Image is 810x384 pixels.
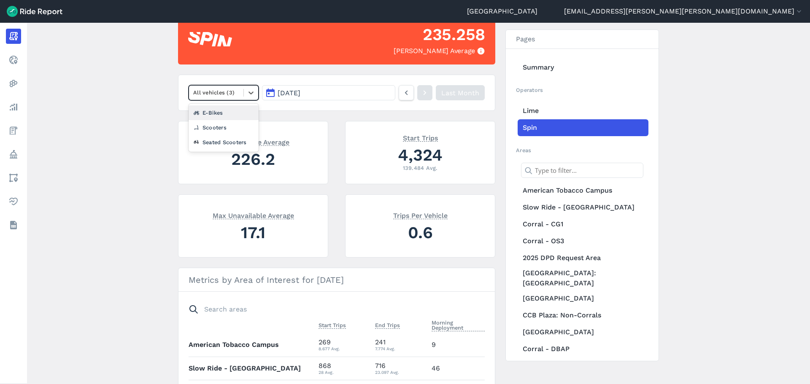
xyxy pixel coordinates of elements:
[6,76,21,91] a: Heatmaps
[278,89,300,97] span: [DATE]
[393,211,448,219] span: Trips Per Vehicle
[6,170,21,185] a: Areas
[6,147,21,162] a: Policy
[189,105,259,120] div: E-Bikes
[319,337,368,352] div: 269
[189,333,315,357] th: American Tobacco Campus
[189,357,315,380] th: Slow Ride - [GEOGRAPHIC_DATA]
[375,368,425,376] div: 23.097 Avg.
[518,199,648,216] a: Slow Ride - [GEOGRAPHIC_DATA]
[518,216,648,233] a: Corral - CG1
[516,146,648,154] h2: Areas
[428,333,485,357] td: 9
[6,52,21,67] a: Realtime
[189,120,259,135] div: Scooters
[375,361,425,376] div: 716
[518,182,648,199] a: American Tobacco Campus
[375,345,425,352] div: 7.774 Avg.
[518,341,648,357] a: Corral - DBAP
[518,357,648,381] a: [PERSON_NAME][GEOGRAPHIC_DATA]
[518,59,648,76] a: Summary
[436,85,485,100] a: Last Month
[518,290,648,307] a: [GEOGRAPHIC_DATA]
[428,357,485,380] td: 46
[356,164,485,172] div: 139.484 Avg.
[213,211,294,219] span: Max Unavailable Average
[6,194,21,209] a: Health
[319,320,346,330] button: Start Trips
[518,324,648,341] a: [GEOGRAPHIC_DATA]
[6,218,21,233] a: Datasets
[189,221,318,244] div: 17.1
[518,233,648,250] a: Corral - OS3
[564,6,803,16] button: [EMAIL_ADDRESS][PERSON_NAME][PERSON_NAME][DOMAIN_NAME]
[518,266,648,290] a: [GEOGRAPHIC_DATA]: [GEOGRAPHIC_DATA]
[188,32,232,46] img: Spin
[375,320,400,329] span: End Trips
[518,102,648,119] a: Lime
[375,337,425,352] div: 241
[262,85,395,100] button: [DATE]
[506,30,659,49] h3: Pages
[432,318,485,331] span: Morning Deployment
[403,133,438,142] span: Start Trips
[467,6,537,16] a: [GEOGRAPHIC_DATA]
[184,302,480,317] input: Search areas
[6,99,21,115] a: Analyze
[189,135,259,150] div: Seated Scooters
[189,148,318,171] div: 226.2
[394,46,485,56] div: [PERSON_NAME] Average
[6,29,21,44] a: Report
[356,221,485,244] div: 0.6
[319,320,346,329] span: Start Trips
[432,318,485,333] button: Morning Deployment
[356,143,485,166] div: 4,324
[375,320,400,330] button: End Trips
[319,345,368,352] div: 8.677 Avg.
[319,368,368,376] div: 28 Avg.
[518,119,648,136] a: Spin
[6,123,21,138] a: Fees
[516,86,648,94] h2: Operators
[7,6,62,17] img: Ride Report
[423,23,485,46] div: 235.258
[518,307,648,324] a: CCB Plaza: Non-Corrals
[521,163,643,178] input: Type to filter...
[518,250,648,266] a: 2025 DPD Request Area
[178,268,495,292] h3: Metrics by Area of Interest for [DATE]
[319,361,368,376] div: 868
